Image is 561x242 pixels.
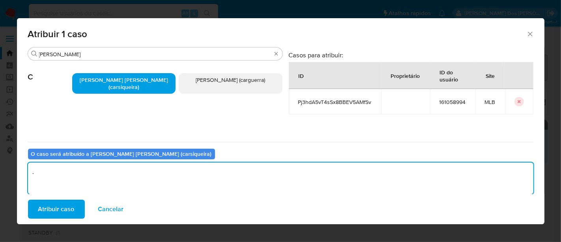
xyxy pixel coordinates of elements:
[179,73,282,94] div: [PERSON_NAME] (carguerra)
[196,76,265,84] span: [PERSON_NAME] (carguerra)
[98,200,124,218] span: Cancelar
[526,30,533,37] button: Fechar a janela
[289,51,533,59] h3: Casos para atribuir:
[28,200,85,219] button: Atribuir caso
[80,76,168,91] span: [PERSON_NAME] [PERSON_NAME] (carsiqueira)
[28,163,533,194] textarea: .
[273,51,279,57] button: Apagar busca
[17,18,544,224] div: assign-modal
[514,97,524,106] button: icon-button
[38,200,75,218] span: Atribuir caso
[39,51,271,58] input: Analista de pesquisa
[88,200,134,219] button: Cancelar
[485,98,496,106] span: MLB
[381,66,430,85] div: Proprietário
[298,98,372,106] span: Pj3hdA5vT4sSx8BBEV5AMfSv
[28,29,527,39] span: Atribuir 1 caso
[31,150,212,158] b: O caso será atribuído a [PERSON_NAME] [PERSON_NAME] (carsiqueira)
[289,66,314,85] div: ID
[477,66,505,85] div: Site
[31,51,37,57] button: Procurar
[72,73,176,94] div: [PERSON_NAME] [PERSON_NAME] (carsiqueira)
[28,60,72,82] span: C
[430,62,475,89] div: ID do usuário
[439,98,466,106] span: 161058994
